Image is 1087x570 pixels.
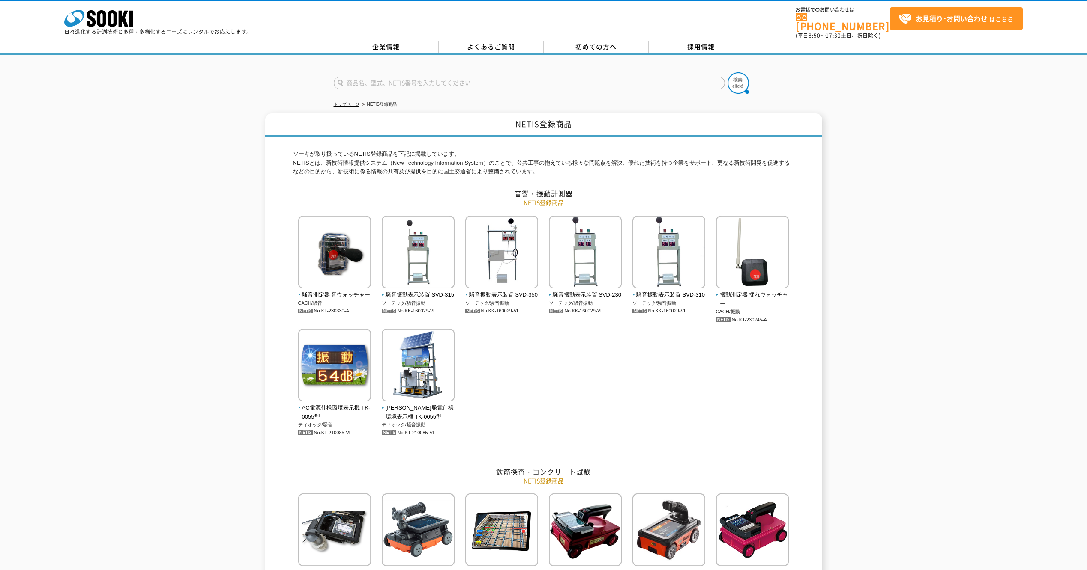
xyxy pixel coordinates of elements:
[361,100,397,109] li: NETIS登録商品
[796,7,890,12] span: お電話でのお問い合わせは
[632,493,705,568] img: ストラクチャスキャン SIR-EZ XT
[382,306,455,315] p: No.KK-160029-VE
[465,300,539,307] p: ソーテック/騒音振動
[334,77,725,89] input: 商品名、型式、NETIS番号を入力してください
[549,493,622,568] img: iRadar ADSPIRE01
[549,306,622,315] p: No.KK-160029-VE
[916,13,988,24] strong: お見積り･お問い合わせ
[298,291,371,300] span: 騒音測定器 音ウォッチャー
[382,216,455,291] img: 騒音振動表示装置 SVD-315
[298,404,371,422] span: AC電源仕様環境表示機 TK-0055型
[293,467,794,476] h2: 鉄筋探査・コンクリート試験
[716,216,789,291] img: 振動測定器 揺れウォッチャー
[549,216,622,291] img: 騒音振動表示装置 SVD-230
[809,32,820,39] span: 8:50
[334,41,439,53] a: 企業情報
[826,32,841,39] span: 17:30
[549,291,622,300] span: 騒音振動表示装置 SVD-230
[298,329,371,404] img: AC電源仕様環境表示機 TK-0055型
[298,421,371,428] p: ティオック/騒音
[632,216,705,291] img: 騒音振動表示装置 SVD-310
[632,291,706,300] span: 騒音振動表示装置 SVD-310
[293,476,794,485] p: NETIS登録商品
[632,306,706,315] p: No.KK-160029-VE
[265,113,822,137] h1: NETIS登録商品
[382,428,455,437] p: No.KT-210085-VE
[649,41,754,53] a: 採用情報
[382,421,455,428] p: ティオック/騒音振動
[298,282,371,300] a: 騒音測定器 音ウォッチャー
[890,7,1023,30] a: お見積り･お問い合わせはこちら
[298,428,371,437] p: No.KT-210085-VE
[293,198,794,207] p: NETIS登録商品
[632,300,706,307] p: ソーテック/騒音振動
[716,493,789,568] img: ハンディサーチ NJJ-200K(3D可視化ソフト付)
[465,216,538,291] img: 騒音振動表示装置 SVD-350
[716,291,789,309] span: 振動測定器 揺れウォッチャー
[716,308,789,315] p: CACH/振動
[716,282,789,308] a: 振動測定器 揺れウォッチャー
[728,72,749,94] img: btn_search.png
[382,395,455,421] a: [PERSON_NAME]発電仕様環境表示機 TK-0055型
[549,300,622,307] p: ソーテック/騒音振動
[298,493,371,568] img: パーマトール AC
[382,404,455,422] span: [PERSON_NAME]発電仕様環境表示機 TK-0055型
[298,300,371,307] p: CACH/騒音
[382,493,455,568] img: 電磁波レーダコンクリート内部探査機 FlexNX
[382,329,455,404] img: 太陽光発電仕様環境表示機 TK-0055型
[293,150,794,176] p: ソーキが取り扱っているNETIS登録商品を下記に掲載しています。 NETISとは、新技術情報提供システム（New Technology Information System）のことで、公共工事の...
[716,315,789,324] p: No.KT-230245-A
[465,291,539,300] span: 騒音振動表示装置 SVD-350
[334,102,359,107] a: トップページ
[796,13,890,31] a: [PHONE_NUMBER]
[382,282,455,300] a: 騒音振動表示装置 SVD-315
[465,306,539,315] p: No.KK-160029-VE
[64,29,252,34] p: 日々進化する計測技術と多種・多様化するニーズにレンタルでお応えします。
[465,493,538,568] img: 配筋検査ARシステム BAIAS
[632,282,706,300] a: 騒音振動表示装置 SVD-310
[544,41,649,53] a: 初めての方へ
[898,12,1013,25] span: はこちら
[549,282,622,300] a: 騒音振動表示装置 SVD-230
[382,300,455,307] p: ソーテック/騒音振動
[465,282,539,300] a: 騒音振動表示装置 SVD-350
[298,216,371,291] img: 騒音測定器 音ウォッチャー
[575,42,617,51] span: 初めての方へ
[382,291,455,300] span: 騒音振動表示装置 SVD-315
[298,395,371,421] a: AC電源仕様環境表示機 TK-0055型
[293,189,794,198] h2: 音響・振動計測器
[298,306,371,315] p: No.KT-230330-A
[439,41,544,53] a: よくあるご質問
[796,32,880,39] span: (平日 ～ 土日、祝日除く)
